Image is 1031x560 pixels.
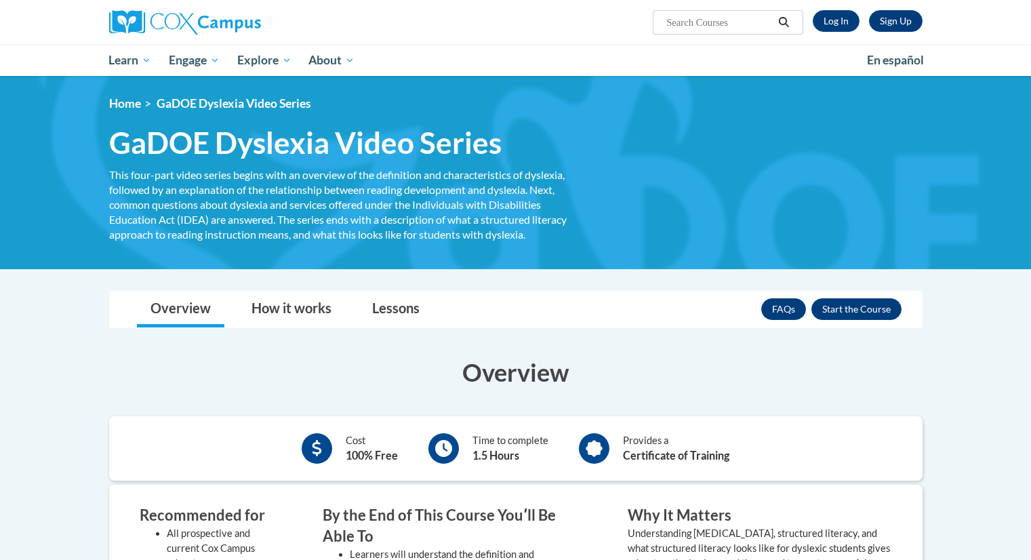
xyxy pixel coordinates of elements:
[665,14,773,31] input: Search Courses
[109,125,502,161] span: GaDOE Dyslexia Video Series
[100,45,161,76] a: Learn
[228,45,300,76] a: Explore
[89,45,943,76] div: Main menu
[858,46,933,75] a: En español
[623,433,729,464] div: Provides a
[169,52,220,68] span: Engage
[346,433,398,464] div: Cost
[308,52,355,68] span: About
[359,292,433,327] a: Lessons
[108,52,151,68] span: Learn
[238,292,345,327] a: How it works
[628,505,892,526] h3: Why It Matters
[323,505,587,547] h3: By the End of This Course Youʹll Be Able To
[867,53,924,67] span: En español
[140,505,282,526] h3: Recommended for
[761,298,806,320] a: FAQs
[623,449,729,462] b: Certificate of Training
[237,52,291,68] span: Explore
[109,167,577,242] div: This four-part video series begins with an overview of the definition and characteristics of dysl...
[157,96,311,111] span: GaDOE Dyslexia Video Series
[346,449,398,462] b: 100% Free
[109,10,261,35] img: Cox Campus
[160,45,228,76] a: Engage
[773,14,794,31] button: Search
[137,292,224,327] a: Overview
[109,96,141,111] a: Home
[109,355,923,389] h3: Overview
[869,10,923,32] a: Register
[300,45,363,76] a: About
[109,10,367,35] a: Cox Campus
[472,449,519,462] b: 1.5 Hours
[472,433,548,464] div: Time to complete
[811,298,902,320] button: Enroll
[813,10,860,32] a: Log In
